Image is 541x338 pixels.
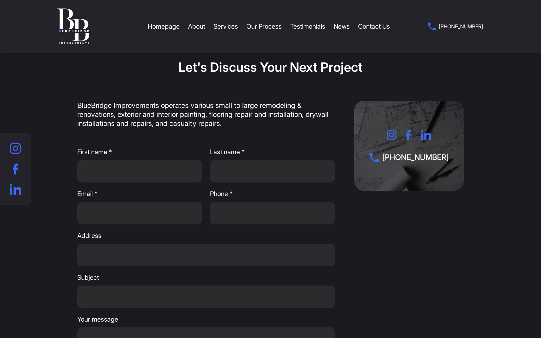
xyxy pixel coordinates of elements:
[210,147,335,157] span: Last name *
[77,315,335,324] span: Your message
[439,22,483,31] span: [PHONE_NUMBER]
[334,17,350,36] a: News
[210,160,335,183] input: Last name *
[77,231,335,240] span: Address
[210,202,335,224] input: Phone *
[290,17,325,36] a: Testimonials
[77,160,202,183] input: First name *
[77,244,335,266] input: Address
[77,101,335,128] div: BlueBridge Improvements operates various small to large remodeling & renovations, exterior and in...
[77,147,202,157] span: First name *
[246,17,282,36] a: Our Process
[77,286,335,308] input: Subject
[77,273,335,282] span: Subject
[358,17,390,36] a: Contact Us
[428,22,483,31] a: [PHONE_NUMBER]
[77,189,202,199] span: Email *
[77,202,202,224] input: Email *
[148,17,180,36] a: Homepage
[369,153,449,162] a: [PHONE_NUMBER]
[210,189,335,199] span: Phone *
[214,17,238,36] a: Services
[58,60,483,101] h2: Let's Discuss Your Next Project
[188,17,205,36] a: About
